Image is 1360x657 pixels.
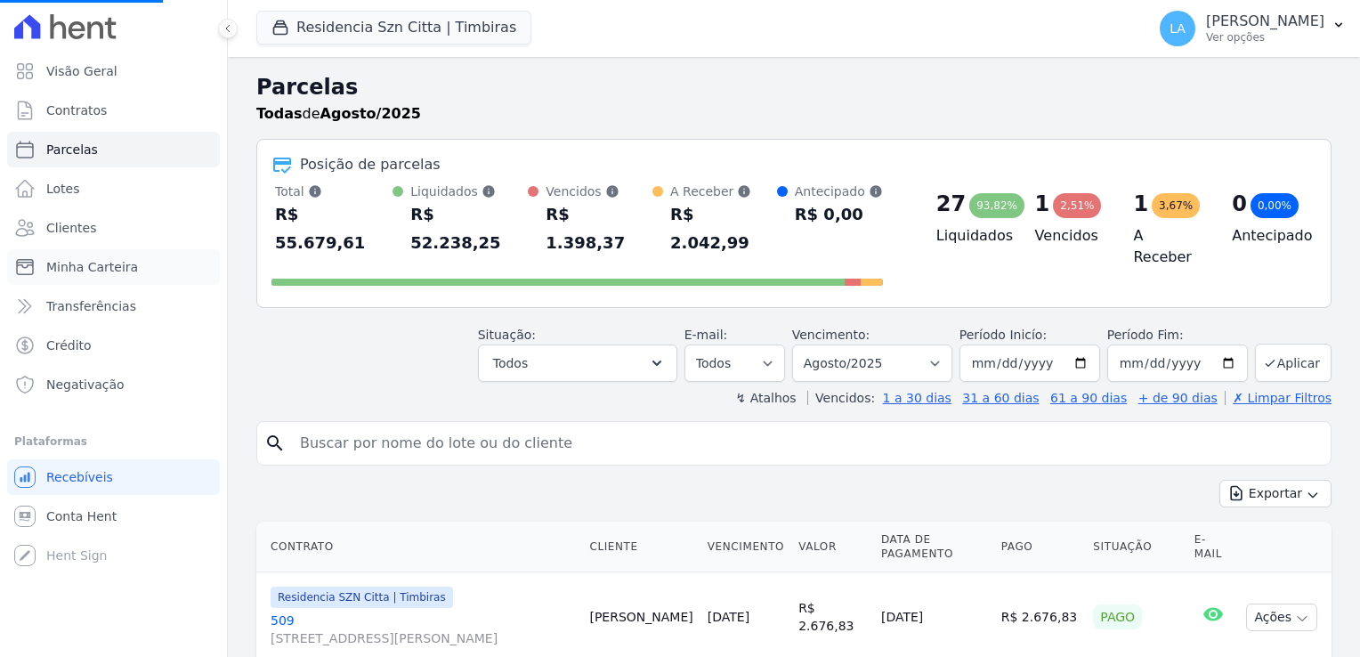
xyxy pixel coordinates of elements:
button: Aplicar [1255,344,1332,382]
label: Período Fim: [1107,326,1248,345]
label: E-mail: [684,328,728,342]
div: Pago [1093,604,1142,629]
div: R$ 0,00 [795,200,883,229]
a: ✗ Limpar Filtros [1225,391,1332,405]
div: Antecipado [795,182,883,200]
th: Situação [1086,522,1186,572]
span: LA [1170,22,1186,35]
a: Negativação [7,367,220,402]
label: ↯ Atalhos [735,391,796,405]
button: LA [PERSON_NAME] Ver opções [1145,4,1360,53]
button: Residencia Szn Citta | Timbiras [256,11,531,45]
span: Visão Geral [46,62,117,80]
span: Todos [493,353,528,374]
span: Contratos [46,101,107,119]
a: Contratos [7,93,220,128]
a: Visão Geral [7,53,220,89]
h4: Antecipado [1232,225,1302,247]
button: Exportar [1219,480,1332,507]
strong: Todas [256,105,303,122]
span: Parcelas [46,141,98,158]
h4: Liquidados [936,225,1007,247]
div: 1 [1133,190,1148,218]
span: Residencia SZN Citta | Timbiras [271,587,453,608]
p: Ver opções [1206,30,1324,45]
a: Clientes [7,210,220,246]
div: 3,67% [1152,193,1200,218]
h4: Vencidos [1035,225,1105,247]
strong: Agosto/2025 [320,105,421,122]
i: search [264,433,286,454]
p: [PERSON_NAME] [1206,12,1324,30]
span: [STREET_ADDRESS][PERSON_NAME] [271,629,575,647]
label: Situação: [478,328,536,342]
span: Recebíveis [46,468,113,486]
a: Lotes [7,171,220,207]
a: Conta Hent [7,499,220,534]
th: Contrato [256,522,582,572]
label: Vencidos: [807,391,875,405]
a: 31 a 60 dias [962,391,1039,405]
div: Total [275,182,393,200]
th: E-mail [1187,522,1240,572]
div: Plataformas [14,431,213,452]
h4: A Receber [1133,225,1203,268]
span: Minha Carteira [46,258,138,276]
label: Período Inicío: [959,328,1047,342]
th: Cliente [582,522,700,572]
div: A Receber [670,182,777,200]
div: 0,00% [1251,193,1299,218]
label: Vencimento: [792,328,870,342]
span: Negativação [46,376,125,393]
span: Lotes [46,180,80,198]
div: R$ 52.238,25 [410,200,528,257]
th: Valor [791,522,874,572]
span: Conta Hent [46,507,117,525]
th: Vencimento [700,522,791,572]
div: R$ 2.042,99 [670,200,777,257]
span: Crédito [46,337,92,354]
div: 0 [1232,190,1247,218]
a: Parcelas [7,132,220,167]
div: R$ 55.679,61 [275,200,393,257]
a: + de 90 dias [1138,391,1218,405]
div: 1 [1035,190,1050,218]
div: Posição de parcelas [300,154,441,175]
div: 2,51% [1053,193,1101,218]
div: Liquidados [410,182,528,200]
span: Clientes [46,219,96,237]
div: R$ 1.398,37 [546,200,652,257]
button: Todos [478,345,677,382]
a: 61 a 90 dias [1050,391,1127,405]
input: Buscar por nome do lote ou do cliente [289,426,1324,461]
div: Vencidos [546,182,652,200]
a: 1 a 30 dias [883,391,951,405]
a: Minha Carteira [7,249,220,285]
a: Crédito [7,328,220,363]
a: 509[STREET_ADDRESS][PERSON_NAME] [271,612,575,647]
a: Transferências [7,288,220,324]
div: 27 [936,190,966,218]
a: [DATE] [708,610,749,624]
p: de [256,103,421,125]
a: Recebíveis [7,459,220,495]
th: Data de Pagamento [874,522,994,572]
h2: Parcelas [256,71,1332,103]
th: Pago [994,522,1087,572]
span: Transferências [46,297,136,315]
button: Ações [1246,604,1317,631]
div: 93,82% [969,193,1024,218]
